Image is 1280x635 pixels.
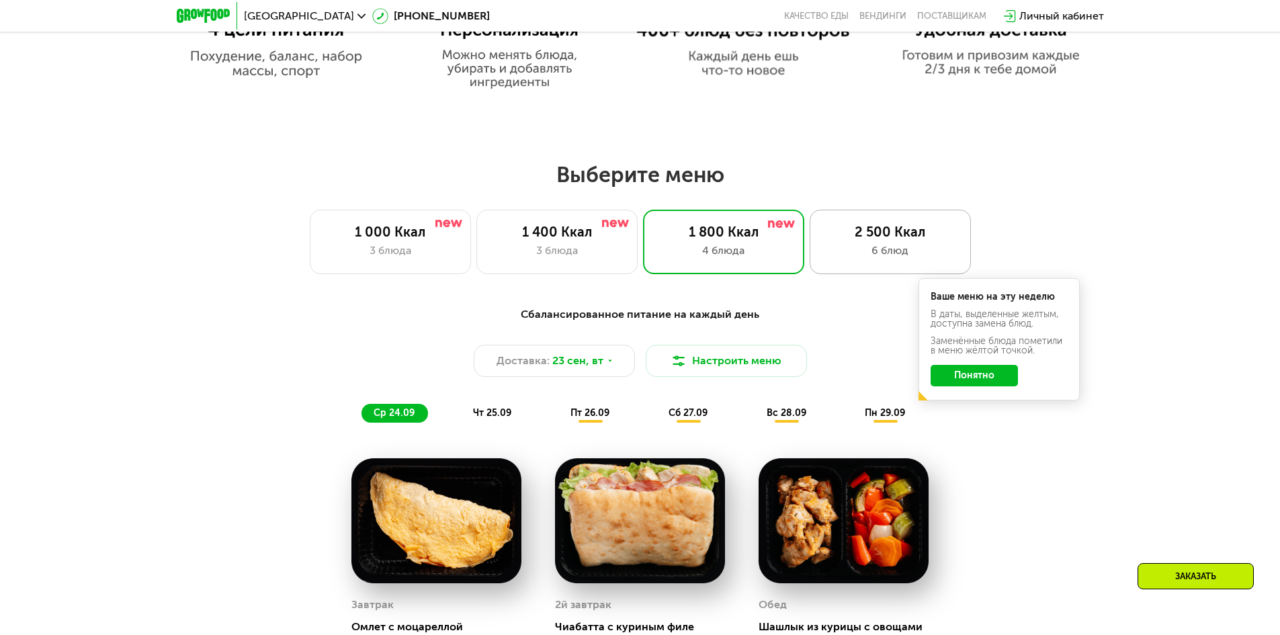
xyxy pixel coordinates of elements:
div: Омлет с моцареллой [351,620,532,634]
div: 2й завтрак [555,595,611,615]
div: Сбалансированное питание на каждый день [243,306,1038,323]
span: [GEOGRAPHIC_DATA] [244,11,354,22]
div: 3 блюда [490,243,624,259]
span: сб 27.09 [669,407,708,419]
div: 2 500 Ккал [824,224,957,240]
button: Понятно [931,365,1018,386]
div: 1 800 Ккал [657,224,790,240]
a: [PHONE_NUMBER] [372,8,490,24]
h2: Выберите меню [43,161,1237,188]
div: 1 400 Ккал [490,224,624,240]
span: ср 24.09 [374,407,415,419]
div: Личный кабинет [1019,8,1104,24]
span: пт 26.09 [570,407,609,419]
div: Чиабатта с куриным филе [555,620,736,634]
a: Вендинги [859,11,906,22]
span: чт 25.09 [473,407,511,419]
a: Качество еды [784,11,849,22]
div: Обед [759,595,787,615]
span: пн 29.09 [865,407,905,419]
button: Настроить меню [646,345,807,377]
div: 3 блюда [324,243,457,259]
div: Заказать [1138,563,1254,589]
div: поставщикам [917,11,986,22]
span: вс 28.09 [767,407,806,419]
div: 6 блюд [824,243,957,259]
span: 23 сен, вт [552,353,603,369]
div: Ваше меню на эту неделю [931,292,1068,302]
span: Доставка: [497,353,550,369]
div: 4 блюда [657,243,790,259]
div: В даты, выделенные желтым, доступна замена блюд. [931,310,1068,329]
div: 1 000 Ккал [324,224,457,240]
div: Заменённые блюда пометили в меню жёлтой точкой. [931,337,1068,355]
div: Завтрак [351,595,394,615]
div: Шашлык из курицы с овощами [759,620,939,634]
